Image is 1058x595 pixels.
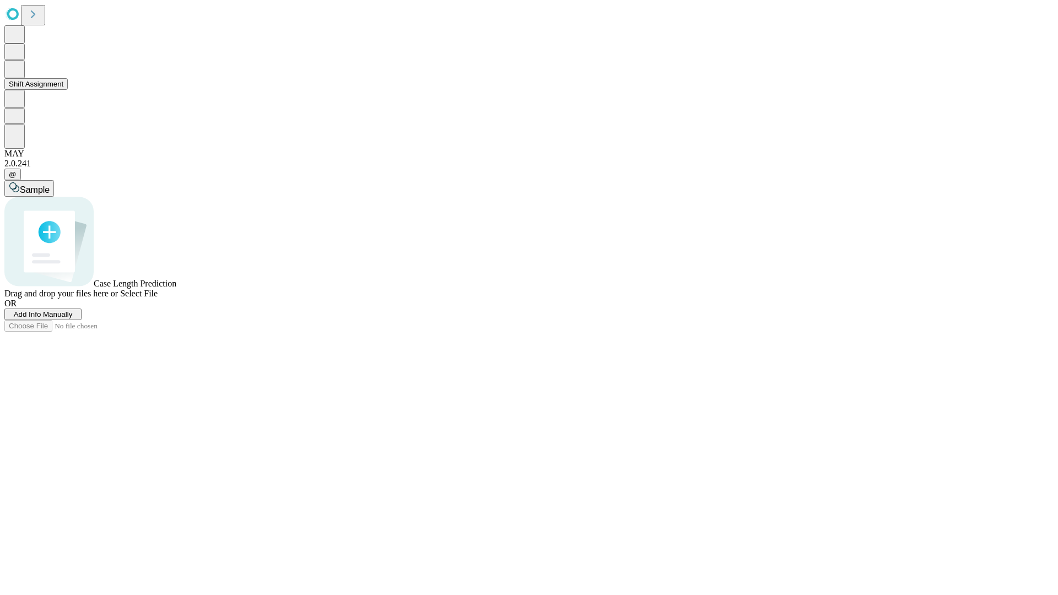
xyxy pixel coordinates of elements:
[4,289,118,298] span: Drag and drop your files here or
[14,310,73,318] span: Add Info Manually
[9,170,17,178] span: @
[4,299,17,308] span: OR
[4,169,21,180] button: @
[4,180,54,197] button: Sample
[94,279,176,288] span: Case Length Prediction
[4,309,82,320] button: Add Info Manually
[4,159,1054,169] div: 2.0.241
[20,185,50,194] span: Sample
[4,149,1054,159] div: MAY
[4,78,68,90] button: Shift Assignment
[120,289,158,298] span: Select File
